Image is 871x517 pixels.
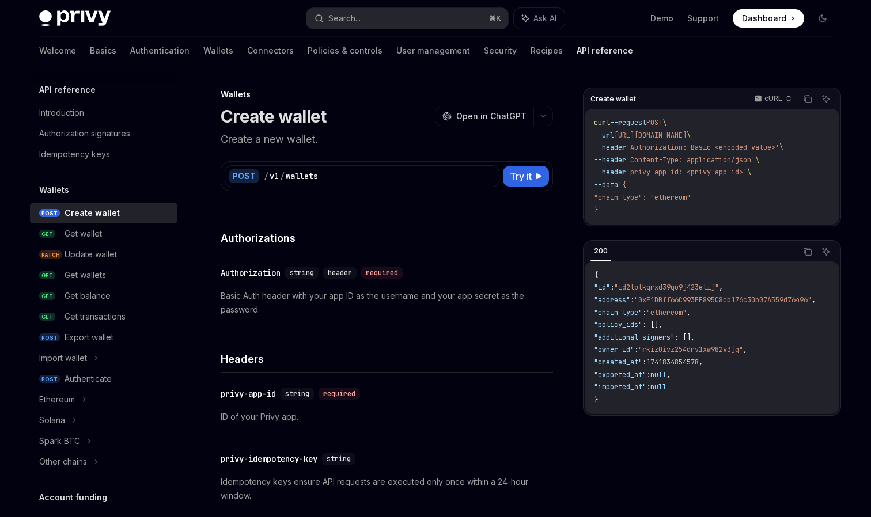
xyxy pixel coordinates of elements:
span: GET [39,292,55,301]
div: Introduction [39,106,84,120]
span: : [], [675,333,695,342]
a: Idempotency keys [30,144,177,165]
a: Security [484,37,517,64]
div: Get transactions [65,310,126,324]
span: Open in ChatGPT [456,111,527,122]
span: \ [747,168,751,177]
h5: API reference [39,83,96,97]
button: Open in ChatGPT [435,107,533,126]
div: Solana [39,413,65,427]
a: Authorization signatures [30,123,177,144]
button: cURL [748,89,797,109]
span: header [328,268,352,277]
div: Import wallet [39,351,87,365]
span: GET [39,271,55,280]
span: 'Authorization: Basic <encoded-value>' [626,143,779,152]
a: Authentication [130,37,190,64]
span: : [646,370,650,379]
a: Connectors [247,37,294,64]
span: POST [646,118,662,127]
span: --header [594,168,626,177]
a: GETGet balance [30,286,177,306]
span: string [327,454,351,463]
div: Export wallet [65,330,113,344]
a: PATCHUpdate wallet [30,244,177,265]
span: null [650,382,666,391]
p: ID of your Privy app. [221,410,553,424]
span: string [285,389,309,398]
button: Ask AI [819,244,834,259]
a: POSTAuthenticate [30,368,177,389]
h1: Create wallet [221,106,326,127]
img: dark logo [39,10,111,26]
div: Authorization signatures [39,127,130,140]
span: \ [662,118,666,127]
span: "address" [594,295,630,305]
span: : [642,308,646,317]
span: --url [594,131,614,140]
div: Get balance [65,289,111,303]
button: Toggle dark mode [813,9,832,28]
span: POST [39,209,60,218]
span: "chain_type" [594,308,642,317]
p: Basic Auth header with your app ID as the username and your app secret as the password. [221,289,553,317]
span: Ask AI [533,13,556,24]
span: , [666,370,671,379]
span: : [610,283,614,292]
span: 'privy-app-id: <privy-app-id>' [626,168,747,177]
div: Ethereum [39,393,75,406]
div: POST [229,169,259,183]
a: Welcome [39,37,76,64]
div: Spark BTC [39,434,80,448]
span: "0xF1DBff66C993EE895C8cb176c30b07A559d76496" [634,295,812,305]
div: Get wallets [65,268,106,282]
span: [URL][DOMAIN_NAME] [614,131,687,140]
h4: Headers [221,351,553,367]
div: Create wallet [65,206,120,220]
a: Policies & controls [308,37,383,64]
span: POST [39,375,60,383]
div: Authorization [221,267,281,279]
h5: Account funding [39,491,107,504]
span: \ [779,143,783,152]
span: 'Content-Type: application/json' [626,155,755,165]
div: wallets [286,170,318,182]
div: Update wallet [65,248,117,261]
span: POST [39,333,60,342]
span: "id" [594,283,610,292]
div: / [264,170,268,182]
a: Support [687,13,719,24]
a: API reference [577,37,633,64]
a: Recipes [531,37,563,64]
span: ⌘ K [489,14,501,23]
a: GETGet transactions [30,306,177,327]
a: Demo [650,13,673,24]
span: "exported_at" [594,370,646,379]
h5: Wallets [39,183,69,197]
span: "imported_at" [594,382,646,391]
span: "chain_type": "ethereum" [594,193,691,202]
span: : [630,295,634,305]
button: Try it [503,166,549,187]
div: Authenticate [65,372,112,386]
a: GETGet wallets [30,265,177,286]
span: "owner_id" [594,345,634,354]
span: GET [39,313,55,321]
p: Create a new wallet. [221,131,553,147]
span: "ethereum" [646,308,687,317]
span: "additional_signers" [594,333,675,342]
span: , [812,295,816,305]
a: User management [396,37,470,64]
div: required [319,388,360,400]
span: , [687,308,691,317]
div: Search... [328,12,361,25]
span: : [], [642,320,662,329]
a: POSTExport wallet [30,327,177,348]
span: } [594,395,598,404]
button: Copy the contents from the code block [800,92,815,107]
a: GETGet wallet [30,223,177,244]
span: '{ [618,180,626,189]
p: cURL [764,94,782,103]
h4: Authorizations [221,230,553,246]
div: privy-app-id [221,388,276,400]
